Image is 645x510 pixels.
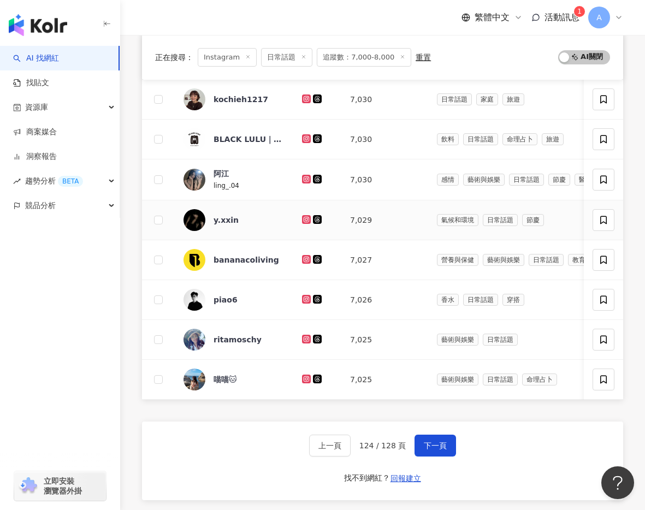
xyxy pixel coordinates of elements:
span: 活動訊息 [545,12,579,22]
span: 日常話題 [483,373,518,386]
span: 日常話題 [509,174,544,186]
div: 阿江 [214,168,229,179]
td: 7,025 [341,360,428,400]
a: KOL Avatarbananacoliving [184,249,285,271]
span: ling_.04 [214,182,239,189]
span: 競品分析 [25,193,56,218]
span: 節慶 [548,174,570,186]
td: 7,025 [341,320,428,360]
span: 資源庫 [25,95,48,120]
span: 命理占卜 [502,133,537,145]
span: 趨勢分析 [25,169,83,193]
span: 氣候和環境 [437,214,478,226]
span: 正在搜尋 ： [155,53,193,62]
span: 節慶 [522,214,544,226]
img: KOL Avatar [184,329,205,351]
img: KOL Avatar [184,369,205,390]
td: 7,026 [341,280,428,320]
span: 124 / 128 頁 [359,441,406,450]
span: 營養與保健 [437,254,478,266]
span: 下一頁 [424,441,447,450]
span: 穿搭 [502,294,524,306]
span: 日常話題 [437,93,472,105]
button: 下一頁 [415,435,456,456]
div: piao6 [214,294,238,305]
span: 1 [577,8,582,15]
span: 日常話題 [483,214,518,226]
td: 7,030 [341,80,428,120]
img: KOL Avatar [184,88,205,110]
img: KOL Avatar [184,169,205,191]
a: chrome extension立即安裝 瀏覽器外掛 [14,471,106,501]
div: kochieh1217 [214,94,268,105]
span: 教育與學習 [568,254,610,266]
button: 上一頁 [309,435,351,456]
div: bananacoliving [214,254,279,265]
span: 藝術與娛樂 [437,373,478,386]
span: 日常話題 [463,133,498,145]
img: chrome extension [17,477,39,495]
div: ritamoschy [214,334,262,345]
a: KOL Avatar阿江ling_.04 [184,168,285,191]
span: 上一頁 [318,441,341,450]
td: 7,030 [341,159,428,200]
span: 感情 [437,174,459,186]
span: 藝術與娛樂 [437,334,478,346]
span: 繁體中文 [475,11,510,23]
span: 飲料 [437,133,459,145]
a: KOL Avatarkochieh1217 [184,88,285,110]
span: 香水 [437,294,459,306]
div: BETA [58,176,83,187]
a: 商案媒合 [13,127,57,138]
span: 日常話題 [529,254,564,266]
span: 命理占卜 [522,373,557,386]
span: 家庭 [476,93,498,105]
a: KOL Avatary.xxin [184,209,285,231]
div: 喵喵🐱 [214,374,237,385]
span: 追蹤數：7,000-8,000 [317,48,411,67]
button: 回報建立 [390,470,422,487]
img: KOL Avatar [184,289,205,311]
span: rise [13,177,21,185]
a: 洞察報告 [13,151,57,162]
span: 回報建立 [390,474,421,483]
img: logo [9,14,67,36]
sup: 1 [574,6,585,17]
span: 藝術與娛樂 [463,174,505,186]
span: A [596,11,602,23]
span: 旅遊 [502,93,524,105]
span: 日常話題 [463,294,498,306]
a: KOL Avatar喵喵🐱 [184,369,285,390]
a: KOL Avatarpiao6 [184,289,285,311]
span: 醫療與健康 [575,174,616,186]
td: 7,030 [341,120,428,159]
a: KOL Avatarritamoschy [184,329,285,351]
img: KOL Avatar [184,249,205,271]
div: BLACK LULU｜[PERSON_NAME] 可麗露專門 [214,134,285,145]
span: 藝術與娛樂 [483,254,524,266]
td: 7,029 [341,200,428,240]
img: KOL Avatar [184,209,205,231]
span: 旅遊 [542,133,564,145]
a: 找貼文 [13,78,49,88]
span: 日常話題 [483,334,518,346]
img: KOL Avatar [184,128,205,150]
div: 重置 [416,53,431,62]
td: 7,027 [341,240,428,280]
div: 找不到網紅？ [344,473,390,484]
span: 日常話題 [261,48,312,67]
iframe: Help Scout Beacon - Open [601,466,634,499]
span: Instagram [198,48,257,67]
span: 立即安裝 瀏覽器外掛 [44,476,82,496]
a: KOL AvatarBLACK LULU｜[PERSON_NAME] 可麗露專門 [184,128,285,150]
div: y.xxin [214,215,239,226]
a: searchAI 找網紅 [13,53,59,64]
